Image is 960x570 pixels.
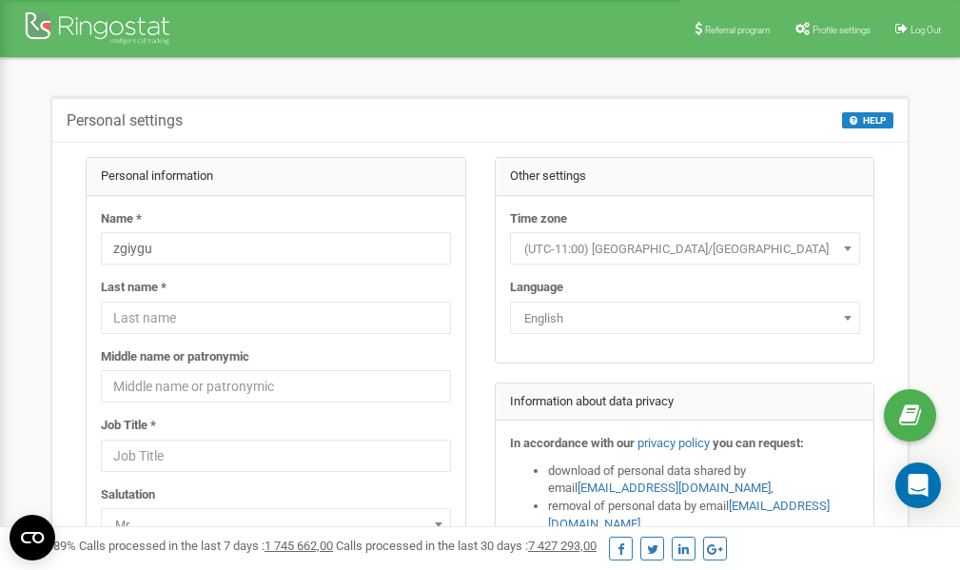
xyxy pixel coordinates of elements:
[87,158,465,196] div: Personal information
[101,232,451,265] input: Name
[510,436,635,450] strong: In accordance with our
[510,210,567,228] label: Time zone
[101,508,451,541] span: Mr.
[101,210,142,228] label: Name *
[517,305,853,332] span: English
[101,440,451,472] input: Job Title
[517,236,853,263] span: (UTC-11:00) Pacific/Midway
[813,25,871,35] span: Profile settings
[842,112,893,128] button: HELP
[101,417,156,435] label: Job Title *
[510,302,860,334] span: English
[637,436,710,450] a: privacy policy
[548,498,860,533] li: removal of personal data by email ,
[548,462,860,498] li: download of personal data shared by email ,
[510,279,563,297] label: Language
[101,486,155,504] label: Salutation
[101,302,451,334] input: Last name
[264,539,333,553] u: 1 745 662,00
[705,25,771,35] span: Referral program
[101,348,249,366] label: Middle name or patronymic
[79,539,333,553] span: Calls processed in the last 7 days :
[713,436,804,450] strong: you can request:
[496,158,874,196] div: Other settings
[528,539,597,553] u: 7 427 293,00
[510,232,860,265] span: (UTC-11:00) Pacific/Midway
[911,25,941,35] span: Log Out
[67,112,183,129] h5: Personal settings
[101,279,167,297] label: Last name *
[496,383,874,422] div: Information about data privacy
[895,462,941,508] div: Open Intercom Messenger
[108,512,444,539] span: Mr.
[101,370,451,403] input: Middle name or patronymic
[336,539,597,553] span: Calls processed in the last 30 days :
[578,481,771,495] a: [EMAIL_ADDRESS][DOMAIN_NAME]
[10,515,55,560] button: Open CMP widget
